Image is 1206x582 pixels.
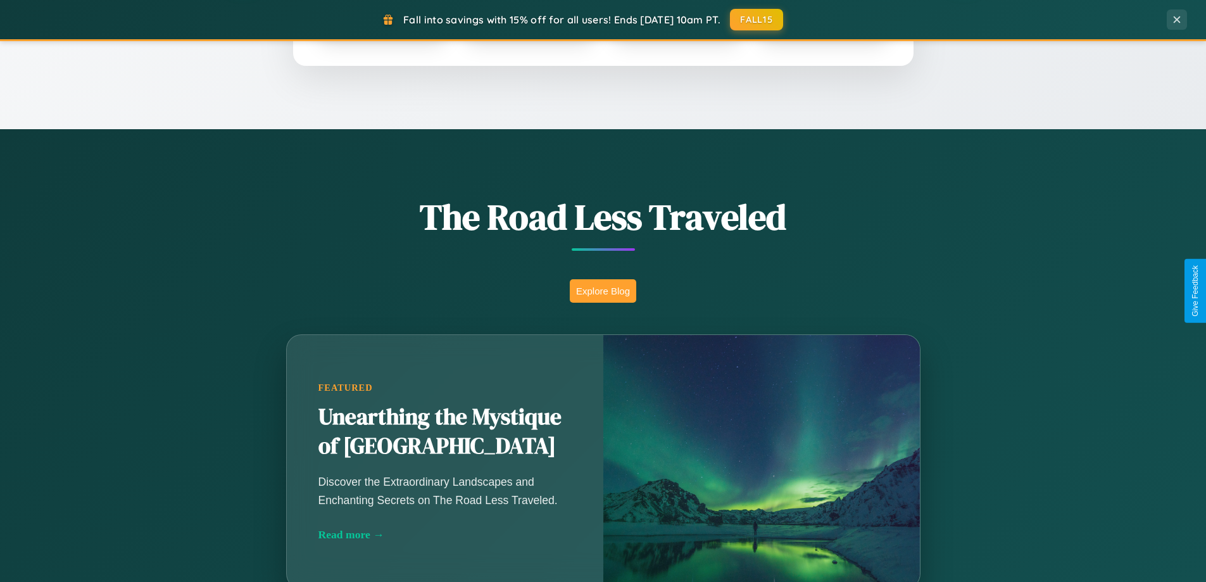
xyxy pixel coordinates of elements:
span: Fall into savings with 15% off for all users! Ends [DATE] 10am PT. [403,13,720,26]
p: Discover the Extraordinary Landscapes and Enchanting Secrets on The Road Less Traveled. [318,473,572,509]
button: FALL15 [730,9,783,30]
div: Read more → [318,528,572,541]
div: Featured [318,383,572,393]
h2: Unearthing the Mystique of [GEOGRAPHIC_DATA] [318,403,572,461]
button: Explore Blog [570,279,636,303]
div: Give Feedback [1191,265,1200,317]
h1: The Road Less Traveled [223,193,983,241]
